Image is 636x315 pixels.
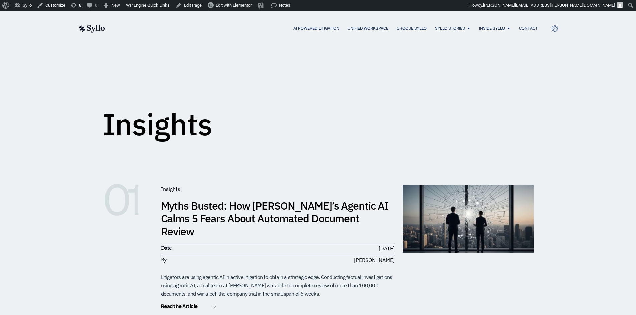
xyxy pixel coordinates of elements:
[161,199,389,238] a: Myths Busted: How [PERSON_NAME]’s Agentic AI Calms 5 Fears About Automated Document Review
[119,25,538,32] div: Menu Toggle
[348,25,388,31] a: Unified Workspace
[216,3,252,8] span: Edit with Elementor
[354,256,395,264] span: [PERSON_NAME]
[379,245,395,252] time: [DATE]
[161,273,395,298] div: Litigators are using agentic AI in active litigation to obtain a strategic edge. Conducting factu...
[403,185,534,253] img: muthsBusted
[161,304,198,309] span: Read the Article
[103,109,212,139] h1: Insights
[161,244,274,252] h6: Date
[119,25,538,32] nav: Menu
[161,186,180,192] span: Insights
[519,25,538,31] a: Contact
[78,25,105,33] img: syllo
[397,25,427,31] a: Choose Syllo
[161,256,274,263] h6: By
[435,25,465,31] a: Syllo Stories
[103,185,153,215] h6: 01
[293,25,339,31] a: AI Powered Litigation
[479,25,505,31] a: Inside Syllo
[161,304,216,310] a: Read the Article
[483,3,615,8] span: [PERSON_NAME][EMAIL_ADDRESS][PERSON_NAME][DOMAIN_NAME]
